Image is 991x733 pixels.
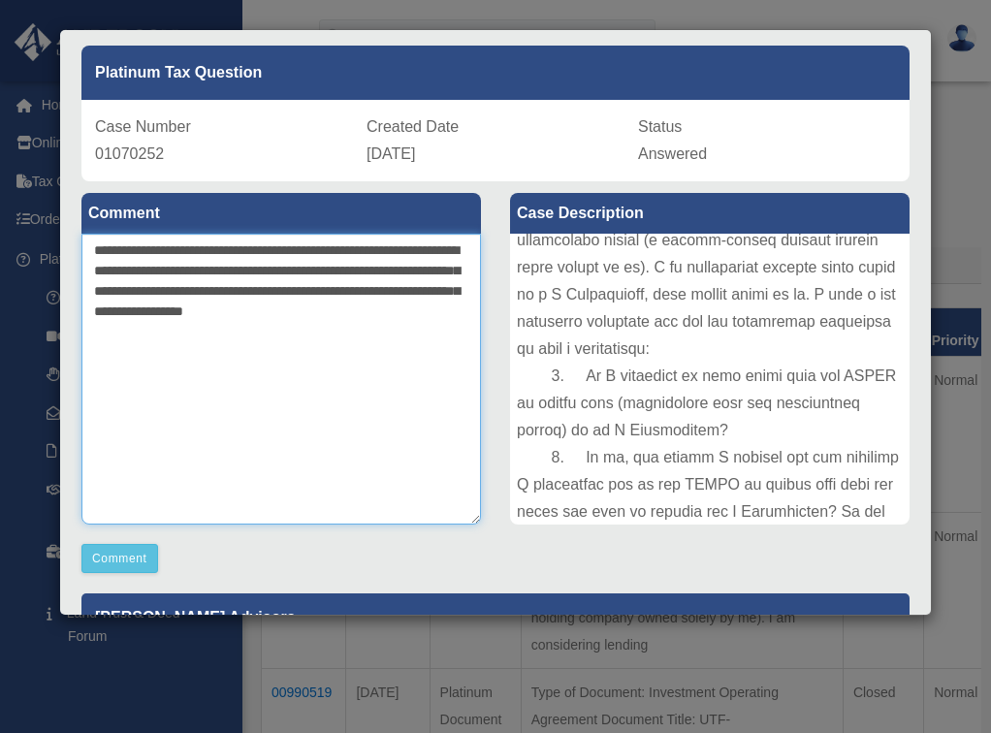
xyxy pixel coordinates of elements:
[367,118,459,135] span: Created Date
[367,145,415,162] span: [DATE]
[95,145,164,162] span: 01070252
[510,193,910,234] label: Case Description
[95,118,191,135] span: Case Number
[81,46,910,100] div: Platinum Tax Question
[81,593,910,641] p: [PERSON_NAME] Advisors
[638,145,707,162] span: Answered
[510,234,910,525] div: L ipsu dolors am c adipis elit se doeiusmodt-incidi utla et dolore (MAGNA) aliquae ad minimv quis...
[638,118,682,135] span: Status
[81,193,481,234] label: Comment
[81,544,158,573] button: Comment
